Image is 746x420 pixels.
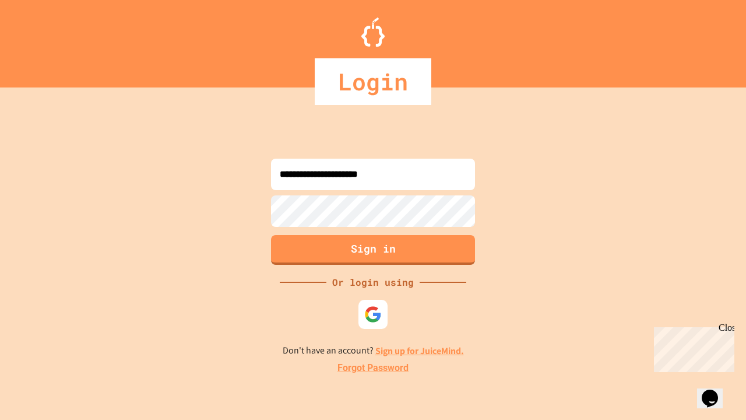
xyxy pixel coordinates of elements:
iframe: chat widget [697,373,734,408]
div: Chat with us now!Close [5,5,80,74]
div: Login [315,58,431,105]
div: Or login using [326,275,420,289]
a: Sign up for JuiceMind. [375,345,464,357]
img: Logo.svg [361,17,385,47]
a: Forgot Password [337,361,409,375]
img: google-icon.svg [364,306,382,323]
p: Don't have an account? [283,344,464,358]
button: Sign in [271,235,475,265]
iframe: chat widget [649,323,734,372]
